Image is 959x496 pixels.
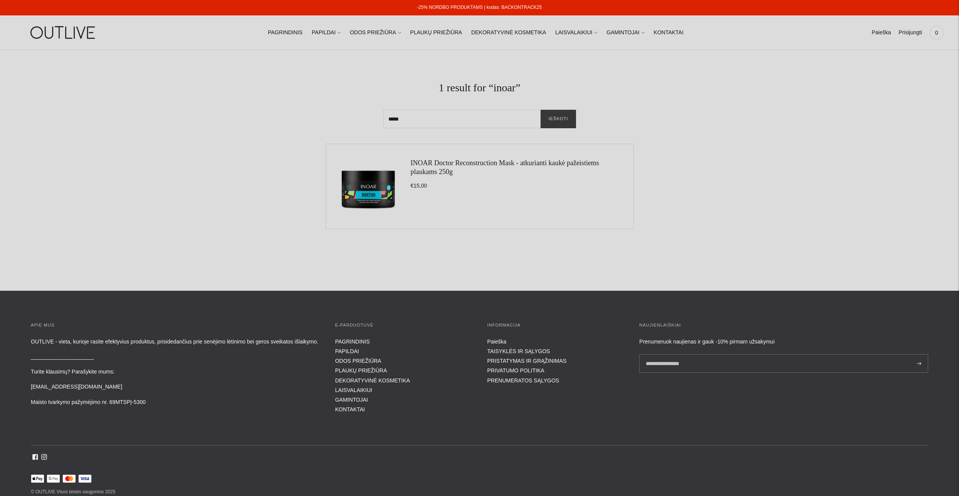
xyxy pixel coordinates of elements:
a: GAMINTOJAI [606,24,644,41]
a: PRENUMERATOS SĄLYGOS [487,377,559,384]
div: Prenumeruok naujienas ir gauk -10% pirmam užsakymui [639,337,928,347]
a: PAGRINDINIS [335,338,370,345]
a: PAGRINDINIS [268,24,302,41]
a: PLAUKŲ PRIEŽIŪRA [410,24,462,41]
span: €15,00 [411,183,427,189]
a: Paieška [487,338,507,345]
a: DEKORATYVINĖ KOSMETIKA [471,24,546,41]
p: Maisto tvarkymo pažymėjimo nr. 69MTSPĮ-5300 [31,397,320,407]
button: Ieškoti [541,110,576,128]
a: Paieška [872,24,891,41]
a: PAPILDAI [335,348,359,354]
h1: 1 result for “inoar” [31,81,928,94]
h3: Naujienlaiškiai [639,322,928,329]
a: INOAR Doctor Reconstruction Mask - atkurianti kaukė pažeistiems plaukams 250g [411,159,599,176]
h3: E-parduotuvė [335,322,472,329]
p: OUTLIVE - vieta, kurioje rasite efektyvius produktus, prisidedančius prie senėjimo lėtinimo bei g... [31,337,320,347]
a: PAPILDAI [312,24,341,41]
a: LAISVALAIKIUI [555,24,597,41]
h3: APIE MUS [31,322,320,329]
a: -25% NORDBO PRODUKTAMS | kodas: BACKONTRACK25 [417,5,542,10]
h3: INFORMACIJA [487,322,624,329]
a: Prisijungti [899,24,922,41]
img: OUTLIVE [15,19,112,46]
p: _____________________ [31,352,320,362]
a: LAISVALAIKIUI [335,387,372,393]
a: PRISTATYMAS IR GRĄŽINIMAS [487,358,567,364]
a: KONTAKTAI [654,24,684,41]
span: 0 [931,27,942,38]
a: ODOS PRIEŽIŪRA [335,358,381,364]
a: ODOS PRIEŽIŪRA [350,24,401,41]
a: GAMINTOJAI [335,397,368,403]
a: KONTAKTAI [335,406,365,412]
a: PRIVATUMO POLITIKA [487,367,544,374]
p: Turite klausimų? Parašykite mums: [31,367,320,377]
p: [EMAIL_ADDRESS][DOMAIN_NAME] [31,382,320,392]
a: DEKORATYVINĖ KOSMETIKA [335,377,410,384]
a: PLAUKŲ PRIEŽIŪRA [335,367,387,374]
a: 0 [930,24,944,41]
a: TAISYKLĖS IR SĄLYGOS [487,348,550,354]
